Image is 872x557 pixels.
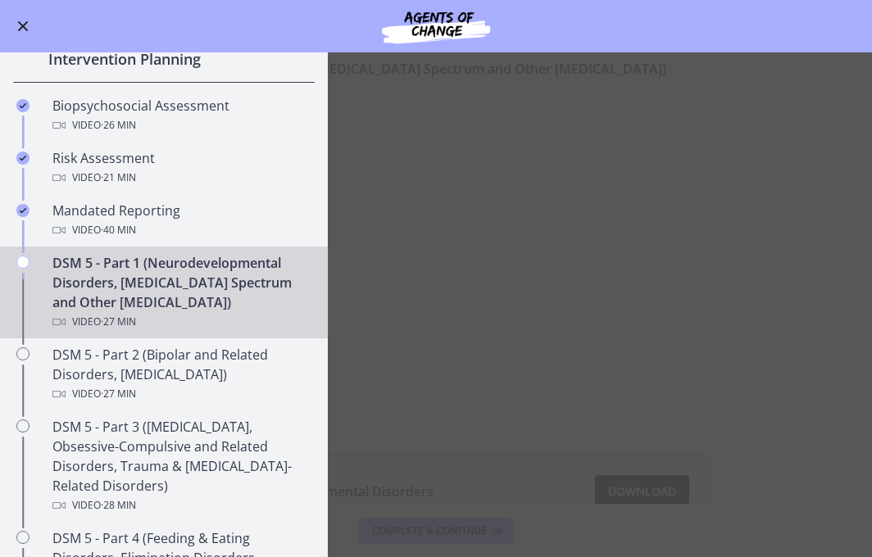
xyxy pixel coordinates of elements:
[101,384,136,404] span: · 27 min
[101,115,136,135] span: · 26 min
[52,96,308,135] div: Biopsychosocial Assessment
[101,312,136,332] span: · 27 min
[52,168,308,188] div: Video
[52,220,308,240] div: Video
[338,7,534,46] img: Agents of Change Social Work Test Prep
[52,312,308,332] div: Video
[52,496,308,515] div: Video
[52,201,308,240] div: Mandated Reporting
[52,148,308,188] div: Risk Assessment
[16,99,30,112] i: Completed
[52,417,308,515] div: DSM 5 - Part 3 ([MEDICAL_DATA], Obsessive-Compulsive and Related Disorders, Trauma & [MEDICAL_DAT...
[52,115,308,135] div: Video
[101,496,136,515] span: · 28 min
[16,152,30,165] i: Completed
[101,220,136,240] span: · 40 min
[52,253,308,332] div: DSM 5 - Part 1 (Neurodevelopmental Disorders, [MEDICAL_DATA] Spectrum and Other [MEDICAL_DATA])
[52,345,308,404] div: DSM 5 - Part 2 (Bipolar and Related Disorders, [MEDICAL_DATA])
[101,168,136,188] span: · 21 min
[52,384,308,404] div: Video
[16,204,30,217] i: Completed
[13,16,33,36] button: Enable menu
